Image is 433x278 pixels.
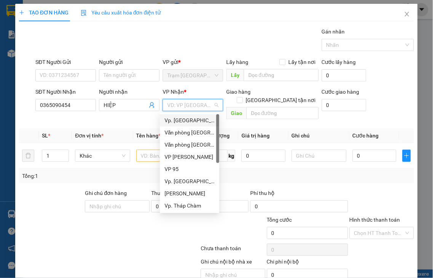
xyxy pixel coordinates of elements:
span: Trạm Ninh Hải [167,70,219,81]
span: plus [19,10,24,15]
label: Hình thức thanh toán [350,217,400,223]
div: SĐT Người Gửi [35,58,96,66]
span: [GEOGRAPHIC_DATA] tận nơi [243,96,319,104]
input: Ghi Chú [292,150,347,162]
div: Văn phòng [GEOGRAPHIC_DATA] [165,141,215,149]
div: An Dương Vương [160,187,219,200]
div: VP [PERSON_NAME] [165,153,215,161]
div: VP gửi [163,58,223,66]
span: Giao [226,107,246,119]
span: Giá trị hàng [241,133,270,139]
label: Ghi chú đơn hàng [85,190,127,196]
div: Văn phòng Nha Trang [160,139,219,151]
div: Chưa thanh toán [200,244,266,257]
div: Văn phòng Tân Phú [160,126,219,139]
span: TẠO ĐƠN HÀNG [19,10,69,16]
span: Yêu cầu xuất hóa đơn điện tử [81,10,161,16]
label: Cước giao hàng [322,89,360,95]
span: Cước hàng [353,133,379,139]
button: plus [403,150,411,162]
span: Thu Hộ [151,190,169,196]
div: Vp. Đà Lạt [160,175,219,187]
button: delete [22,150,34,162]
label: Cước lấy hàng [322,59,356,65]
div: Vp. Phan Rang [160,114,219,126]
span: Lấy tận nơi [286,58,319,66]
span: user-add [149,102,155,108]
div: VP Đức Trọng [160,151,219,163]
input: Cước lấy hàng [322,69,366,81]
div: Vp. [GEOGRAPHIC_DATA] [165,177,215,185]
span: kg [228,150,235,162]
div: VP 95 [165,165,215,173]
div: Người gửi [99,58,160,66]
span: Lấy hàng [226,59,248,65]
span: Tổng cước [267,217,292,223]
div: Vp. [GEOGRAPHIC_DATA] [165,116,215,125]
button: Close [396,4,418,25]
span: Lấy [226,69,244,81]
input: Ghi chú đơn hàng [85,200,150,212]
div: Chi phí nội bộ [267,257,348,269]
input: VD: Bàn, Ghế [136,150,191,162]
span: Khác [80,150,125,161]
th: Ghi chú [289,128,350,143]
img: icon [81,10,87,16]
span: VP Nhận [163,89,184,95]
span: Tên hàng [136,133,161,139]
div: Phí thu hộ [250,189,348,200]
input: 0 [241,150,285,162]
div: Vp. Tháp Chàm [160,200,219,212]
div: VP 95 [160,163,219,175]
input: Dọc đường [244,69,319,81]
input: Cước giao hàng [322,99,366,111]
span: Giao hàng [226,89,251,95]
span: close [404,11,410,17]
span: plus [403,153,411,159]
input: Dọc đường [246,107,319,119]
div: Tổng: 1 [22,172,168,180]
span: Đơn vị tính [75,133,104,139]
div: Ghi chú nội bộ nhà xe [201,257,265,269]
label: Gán nhãn [322,29,345,35]
div: Người nhận [99,88,160,96]
div: Văn phòng [GEOGRAPHIC_DATA] [165,128,215,137]
div: Vp. Tháp Chàm [165,201,215,210]
span: SL [42,133,48,139]
div: [PERSON_NAME] [165,189,215,198]
div: SĐT Người Nhận [35,88,96,96]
